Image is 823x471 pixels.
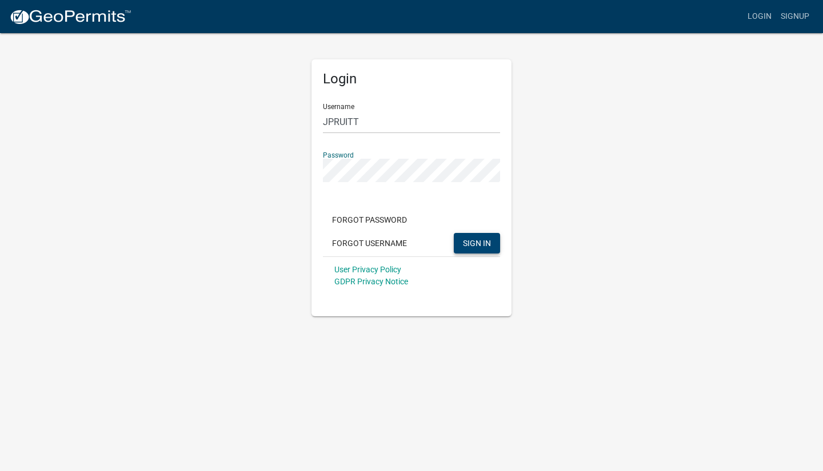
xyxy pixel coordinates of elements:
[776,6,814,27] a: Signup
[334,277,408,286] a: GDPR Privacy Notice
[334,265,401,274] a: User Privacy Policy
[323,210,416,230] button: Forgot Password
[463,238,491,247] span: SIGN IN
[743,6,776,27] a: Login
[323,233,416,253] button: Forgot Username
[323,71,500,87] h5: Login
[454,233,500,253] button: SIGN IN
